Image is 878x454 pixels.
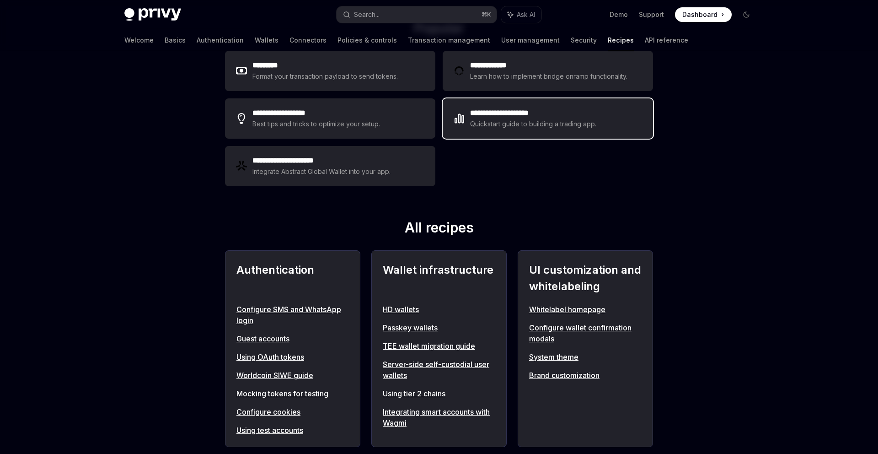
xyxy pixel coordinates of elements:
a: Configure SMS and WhatsApp login [236,304,349,326]
div: Integrate Abstract Global Wallet into your app. [252,166,391,177]
div: Quickstart guide to building a trading app. [470,119,597,130]
a: Recipes [608,29,634,51]
div: Learn how to implement bridge onramp functionality. [470,71,630,82]
a: Guest accounts [236,333,349,344]
a: TEE wallet migration guide [383,340,495,351]
a: Demo [610,10,628,19]
a: Support [639,10,664,19]
a: Welcome [124,29,154,51]
div: Search... [354,9,380,20]
h2: All recipes [225,219,653,239]
h2: UI customization and whitelabeling [529,262,642,295]
a: Configure wallet confirmation modals [529,322,642,344]
span: Dashboard [682,10,717,19]
a: Dashboard [675,7,732,22]
a: Connectors [289,29,327,51]
a: Policies & controls [337,29,397,51]
a: Integrating smart accounts with Wagmi [383,406,495,428]
button: Ask AI [501,6,541,23]
h2: Wallet infrastructure [383,262,495,295]
a: Using OAuth tokens [236,351,349,362]
span: Ask AI [517,10,535,19]
a: Mocking tokens for testing [236,388,349,399]
a: API reference [645,29,688,51]
a: Configure cookies [236,406,349,417]
img: dark logo [124,8,181,21]
a: Worldcoin SIWE guide [236,370,349,381]
a: Whitelabel homepage [529,304,642,315]
a: **** **** ***Learn how to implement bridge onramp functionality. [443,51,653,91]
a: HD wallets [383,304,495,315]
a: Using tier 2 chains [383,388,495,399]
a: Using test accounts [236,425,349,436]
a: User management [501,29,560,51]
a: Brand customization [529,370,642,381]
a: System theme [529,351,642,362]
a: Authentication [197,29,244,51]
h2: Authentication [236,262,349,295]
div: Format your transaction payload to send tokens. [252,71,398,82]
button: Toggle dark mode [739,7,754,22]
a: Passkey wallets [383,322,495,333]
a: Wallets [255,29,278,51]
div: Best tips and tricks to optimize your setup. [252,119,381,130]
a: Basics [165,29,186,51]
a: **** ****Format your transaction payload to send tokens. [225,51,435,91]
span: ⌘ K [482,11,491,18]
a: Server-side self-custodial user wallets [383,359,495,381]
button: Search...⌘K [337,6,497,23]
a: Transaction management [408,29,490,51]
a: Security [571,29,597,51]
